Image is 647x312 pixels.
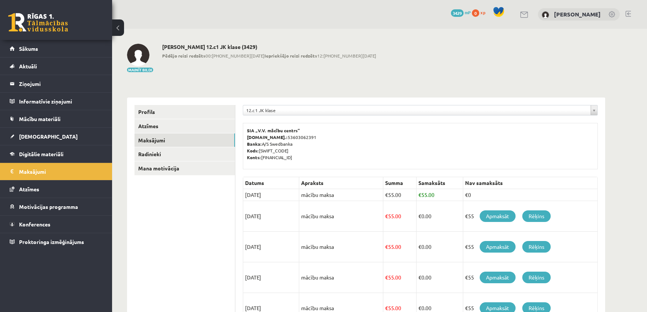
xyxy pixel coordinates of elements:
a: Radinieki [134,147,235,161]
a: Konferences [10,216,103,233]
legend: Informatīvie ziņojumi [19,93,103,110]
a: Atzīmes [10,180,103,198]
td: €55 [463,262,597,293]
span: € [385,243,388,250]
span: € [418,191,421,198]
a: Profils [134,105,235,119]
span: € [418,305,421,311]
b: [DOMAIN_NAME].: [247,134,288,140]
a: Digitālie materiāli [10,145,103,163]
legend: Ziņojumi [19,75,103,92]
img: Stīvens Kuzmenko [127,44,149,66]
td: €55 [463,232,597,262]
span: Motivācijas programma [19,203,78,210]
a: Mācību materiāli [10,110,103,127]
a: Apmaksāt [480,241,516,253]
p: 53603062391 A/S Swedbanka [SWIFT_CODE] [FINANCIAL_ID] [247,127,594,161]
td: mācību maksa [299,232,383,262]
a: Apmaksāt [480,272,516,283]
a: Maksājumi [10,163,103,180]
span: 12.c1 JK klase [246,105,588,115]
a: Atzīmes [134,119,235,133]
b: Iepriekšējo reizi redzēts [264,53,317,59]
h2: [PERSON_NAME] 12.c1 JK klase (3429) [162,44,376,50]
b: Pēdējo reizi redzēts [162,53,205,59]
a: Apmaksāt [480,210,516,222]
b: Banka: [247,141,262,147]
span: € [385,305,388,311]
span: € [385,274,388,281]
td: €0 [463,189,597,201]
a: [PERSON_NAME] [554,10,601,18]
th: Apraksts [299,177,383,189]
th: Nav samaksāts [463,177,597,189]
span: 0 [472,9,479,17]
b: SIA „V.V. mācību centrs” [247,127,300,133]
td: mācību maksa [299,189,383,201]
td: €55 [463,201,597,232]
a: Informatīvie ziņojumi [10,93,103,110]
a: Sākums [10,40,103,57]
a: [DEMOGRAPHIC_DATA] [10,128,103,145]
td: mācību maksa [299,262,383,293]
span: Sākums [19,45,38,52]
span: mP [465,9,471,15]
td: 55.00 [416,189,463,201]
span: € [418,243,421,250]
span: € [385,191,388,198]
a: Aktuāli [10,58,103,75]
a: Ziņojumi [10,75,103,92]
b: Konts: [247,154,261,160]
span: 00:[PHONE_NUMBER][DATE] 12:[PHONE_NUMBER][DATE] [162,52,376,59]
td: [DATE] [243,201,299,232]
b: Kods: [247,148,259,154]
td: 0.00 [416,201,463,232]
a: Rīgas 1. Tālmācības vidusskola [8,13,68,32]
td: 55.00 [383,232,417,262]
td: 55.00 [383,201,417,232]
legend: Maksājumi [19,163,103,180]
a: 12.c1 JK klase [243,105,597,115]
td: 55.00 [383,262,417,293]
span: € [418,213,421,219]
td: [DATE] [243,189,299,201]
td: mācību maksa [299,201,383,232]
span: Konferences [19,221,50,228]
a: Maksājumi [134,133,235,147]
a: Motivācijas programma [10,198,103,215]
span: € [418,274,421,281]
td: 55.00 [383,189,417,201]
span: Aktuāli [19,63,37,69]
span: Digitālie materiāli [19,151,64,157]
td: 0.00 [416,232,463,262]
span: € [385,213,388,219]
td: 0.00 [416,262,463,293]
a: Rēķins [522,241,551,253]
img: Stīvens Kuzmenko [542,11,549,19]
button: Mainīt bildi [127,68,153,72]
span: Atzīmes [19,186,39,192]
th: Datums [243,177,299,189]
a: 0 xp [472,9,489,15]
a: 3429 mP [451,9,471,15]
a: Rēķins [522,210,551,222]
span: [DEMOGRAPHIC_DATA] [19,133,78,140]
th: Summa [383,177,417,189]
td: [DATE] [243,262,299,293]
a: Proktoringa izmēģinājums [10,233,103,250]
span: 3429 [451,9,464,17]
span: Proktoringa izmēģinājums [19,238,84,245]
th: Samaksāts [416,177,463,189]
td: [DATE] [243,232,299,262]
a: Mana motivācija [134,161,235,175]
span: Mācību materiāli [19,115,61,122]
span: xp [480,9,485,15]
a: Rēķins [522,272,551,283]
